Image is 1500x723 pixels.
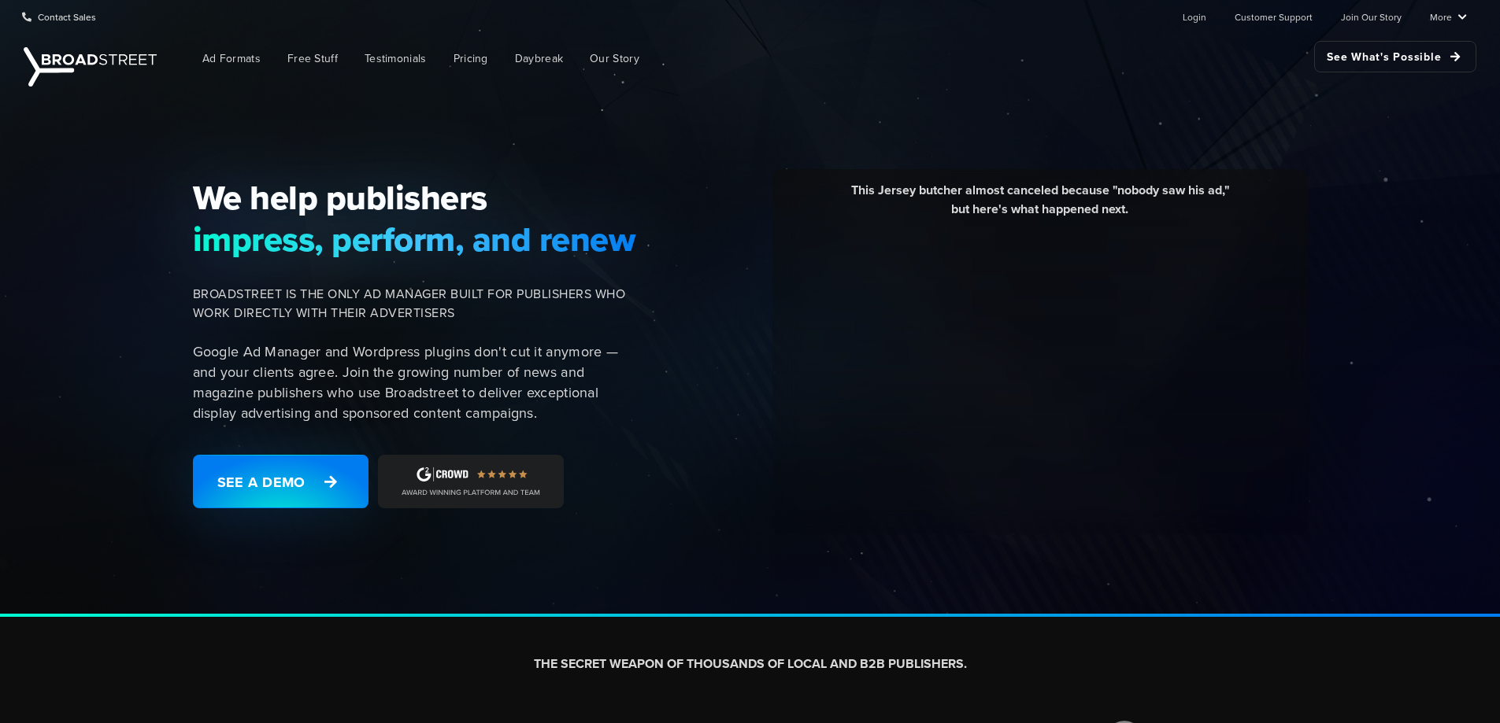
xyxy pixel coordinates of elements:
a: More [1430,1,1467,32]
a: Join Our Story [1341,1,1402,32]
span: Daybreak [515,50,563,67]
a: Our Story [578,41,651,76]
span: Ad Formats [202,50,261,67]
iframe: YouTube video player [784,231,1296,518]
nav: Main [165,33,1476,84]
h2: THE SECRET WEAPON OF THOUSANDS OF LOCAL AND B2B PUBLISHERS. [311,656,1190,673]
span: Our Story [590,50,639,67]
span: We help publishers [193,177,637,218]
a: Contact Sales [22,1,96,32]
div: This Jersey butcher almost canceled because "nobody saw his ad," but here's what happened next. [784,181,1296,231]
img: Broadstreet | The Ad Manager for Small Publishers [24,47,157,87]
span: Pricing [454,50,488,67]
a: Daybreak [503,41,575,76]
span: Free Stuff [287,50,338,67]
a: Ad Formats [191,41,272,76]
a: Testimonials [353,41,439,76]
a: Pricing [442,41,500,76]
span: impress, perform, and renew [193,219,637,260]
a: See a Demo [193,455,369,508]
span: Testimonials [365,50,427,67]
a: Customer Support [1235,1,1313,32]
p: Google Ad Manager and Wordpress plugins don't cut it anymore — and your clients agree. Join the g... [193,341,637,423]
a: See What's Possible [1314,41,1476,72]
span: BROADSTREET IS THE ONLY AD MANAGER BUILT FOR PUBLISHERS WHO WORK DIRECTLY WITH THEIR ADVERTISERS [193,285,637,323]
a: Free Stuff [276,41,350,76]
a: Login [1183,1,1206,32]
